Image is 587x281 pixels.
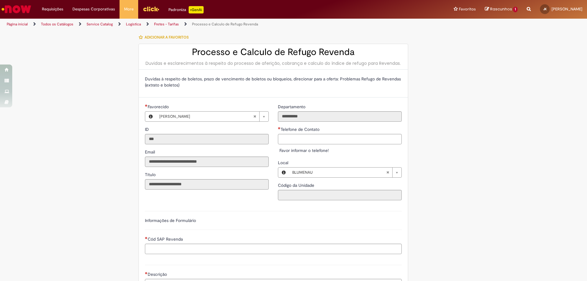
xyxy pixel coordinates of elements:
[485,6,518,12] a: Rascunhos
[189,6,204,13] p: +GenAi
[292,168,386,177] span: BLUMENAU
[72,6,115,12] span: Despesas Corporativas
[1,3,32,15] img: ServiceNow
[278,111,402,122] input: Departamento
[168,6,204,13] div: Padroniza
[145,104,148,107] span: Obrigatório Preenchido
[126,22,141,27] a: Logistica
[278,146,402,155] div: Favor informar o telefone!
[145,272,148,274] span: Necessários
[278,104,307,110] label: Somente leitura - Departamento
[289,168,401,177] a: BLUMENAULimpar campo Local
[5,19,387,30] ul: Trilhas de página
[543,7,547,11] span: JK
[490,6,512,12] span: Rascunhos
[145,60,402,66] div: Duvidas e esclarecimentos à respeito do processo de aferição, cobrança e calculo do índice de ref...
[124,6,134,12] span: More
[145,244,402,254] input: Cód SAP Revenda
[278,182,316,188] label: Somente leitura - Código da Unidade
[145,76,402,88] p: Duvidas à respeito de boletos, prazo de vencimento de boletos ou bloqueios, direcionar para a ofe...
[7,22,28,27] a: Página inicial
[145,112,156,121] button: Favorecido, Visualizar este registro Jackson Krause
[145,35,189,40] span: Adicionar a Favoritos
[145,127,150,132] span: Somente leitura - ID
[156,112,268,121] a: [PERSON_NAME]Limpar campo Favorecido
[383,168,392,177] abbr: Limpar campo Local
[278,134,402,144] input: Telefone de Contato
[145,237,148,239] span: Necessários
[145,172,157,177] span: Somente leitura - Título
[145,179,269,190] input: Título
[278,160,290,165] span: Local
[192,22,258,27] a: Processo e Calculo de Refugo Revenda
[281,127,321,132] span: Telefone de Contato
[513,7,518,12] span: 1
[143,4,159,13] img: click_logo_yellow_360x200.png
[145,126,150,132] label: Somente leitura - ID
[148,272,168,277] span: Descrição
[278,183,316,188] span: Somente leitura - Código da Unidade
[278,127,281,129] span: Necessários
[552,6,582,12] span: [PERSON_NAME]
[145,218,196,223] label: Informações de Formulário
[87,22,113,27] a: Service Catalog
[148,236,184,242] span: Cód SAP Revenda
[148,104,170,109] span: Necessários - Favorecido
[278,168,289,177] button: Local, Visualizar este registro BLUMENAU
[145,47,402,57] h2: Processo e Calculo de Refugo Revenda
[250,112,259,121] abbr: Limpar campo Favorecido
[145,172,157,178] label: Somente leitura - Título
[42,6,63,12] span: Requisições
[459,6,476,12] span: Favoritos
[145,134,269,144] input: ID
[154,22,179,27] a: Fretes - Tarifas
[278,190,402,200] input: Código da Unidade
[41,22,73,27] a: Todos os Catálogos
[159,112,253,121] span: [PERSON_NAME]
[145,157,269,167] input: Email
[145,149,156,155] label: Somente leitura - Email
[138,31,192,44] button: Adicionar a Favoritos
